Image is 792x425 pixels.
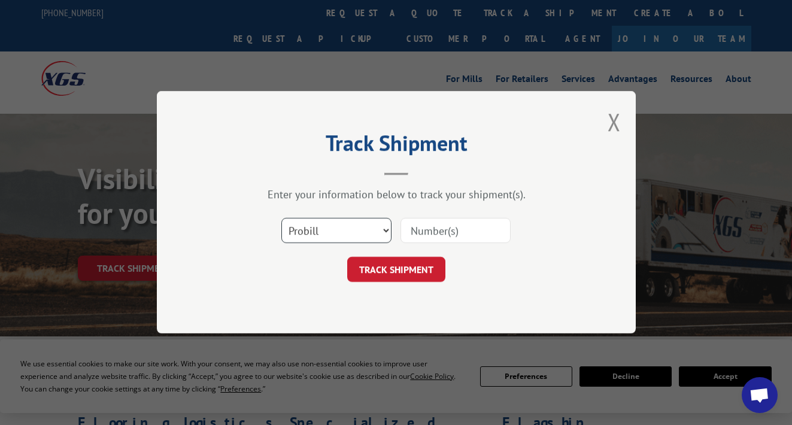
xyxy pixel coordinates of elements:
button: TRACK SHIPMENT [347,257,445,283]
div: Enter your information below to track your shipment(s). [217,188,576,202]
h2: Track Shipment [217,135,576,157]
input: Number(s) [400,218,511,244]
button: Close modal [608,106,621,138]
div: Open chat [742,377,778,413]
